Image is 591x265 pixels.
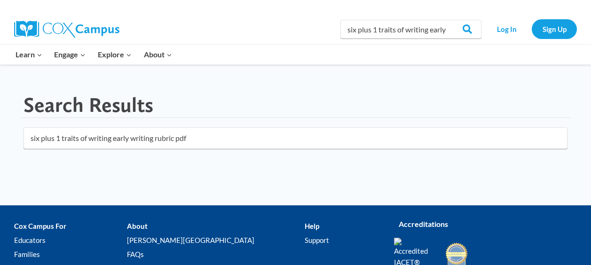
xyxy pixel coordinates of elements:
[14,21,119,38] img: Cox Campus
[305,234,380,248] a: Support
[24,127,567,149] input: Search for...
[14,248,127,262] a: Families
[127,234,305,248] a: [PERSON_NAME][GEOGRAPHIC_DATA]
[486,19,577,39] nav: Secondary Navigation
[532,19,577,39] a: Sign Up
[144,48,172,61] span: About
[340,20,481,39] input: Search Cox Campus
[98,48,132,61] span: Explore
[9,45,178,64] nav: Primary Navigation
[54,48,86,61] span: Engage
[399,219,448,228] strong: Accreditations
[14,234,127,248] a: Educators
[127,248,305,262] a: FAQs
[16,48,42,61] span: Learn
[24,93,153,117] h1: Search Results
[486,19,527,39] a: Log In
